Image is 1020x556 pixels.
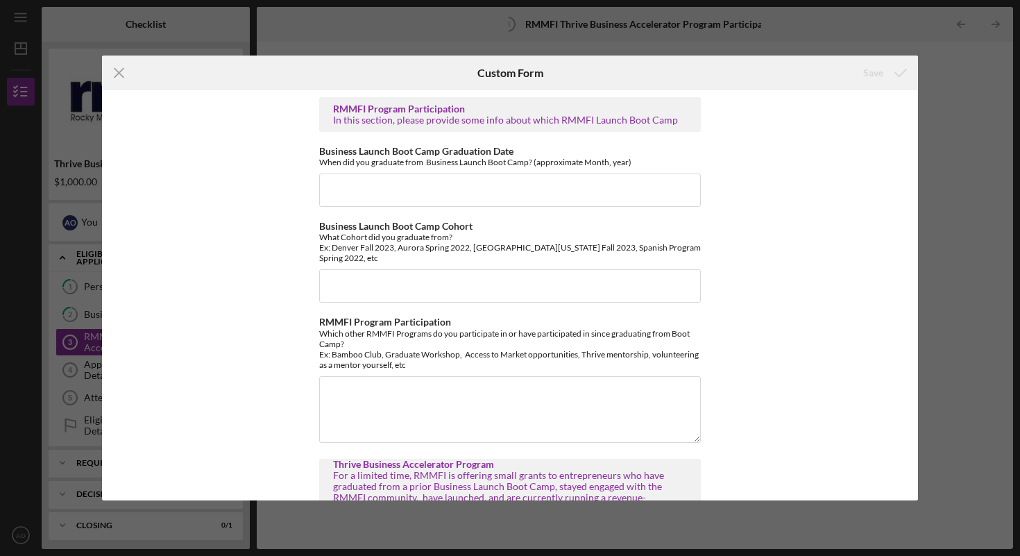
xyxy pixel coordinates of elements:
[319,316,451,328] label: RMMFI Program Participation
[333,459,687,470] div: Thrive Business Accelerator Program
[319,232,701,263] div: What Cohort did you graduate from? Ex: Denver Fall 2023, Aurora Spring 2022, [GEOGRAPHIC_DATA][US...
[863,59,883,87] div: Save
[333,103,687,115] div: RMMFI Program Participation
[319,328,701,370] div: Which other RMMFI Programs do you participate in or have participated in since graduating from Bo...
[333,115,687,126] div: In this section, please provide some info about which RMMFI Launch Boot Camp
[849,59,918,87] button: Save
[319,145,513,157] label: Business Launch Boot Camp Graduation Date
[477,67,543,79] h6: Custom Form
[319,220,473,232] label: Business Launch Boot Camp Cohort
[319,157,701,167] div: When did you graduate from Business Launch Boot Camp? (approximate Month, year)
